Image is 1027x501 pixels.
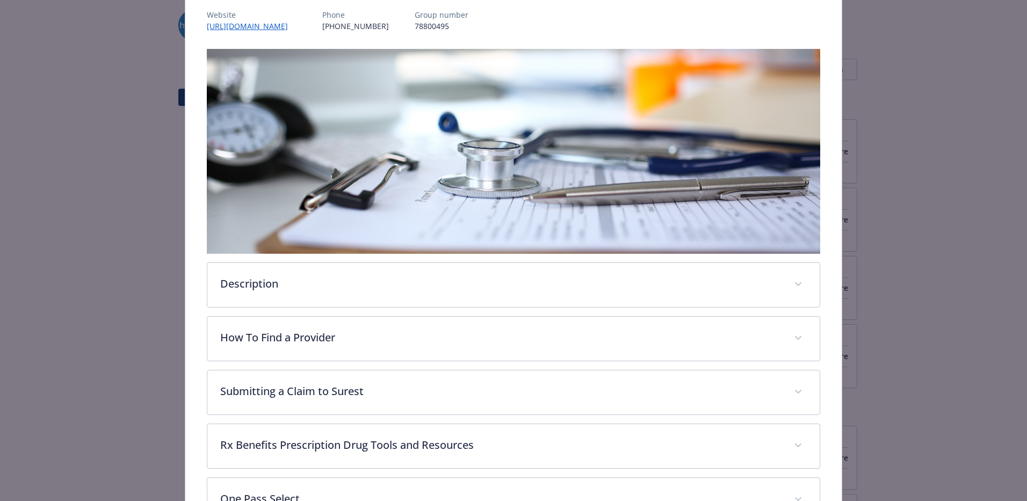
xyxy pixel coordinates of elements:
p: Website [207,9,296,20]
div: Rx Benefits Prescription Drug Tools and Resources [207,424,820,468]
a: [URL][DOMAIN_NAME] [207,21,296,31]
p: Rx Benefits Prescription Drug Tools and Resources [220,437,781,453]
p: [PHONE_NUMBER] [322,20,389,32]
p: Phone [322,9,389,20]
p: How To Find a Provider [220,330,781,346]
div: How To Find a Provider [207,317,820,361]
p: 78800495 [415,20,468,32]
div: Submitting a Claim to Surest [207,370,820,414]
div: Description [207,263,820,307]
p: Group number [415,9,468,20]
p: Description [220,276,781,292]
img: banner [207,49,820,254]
p: Submitting a Claim to Surest [220,383,781,399]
